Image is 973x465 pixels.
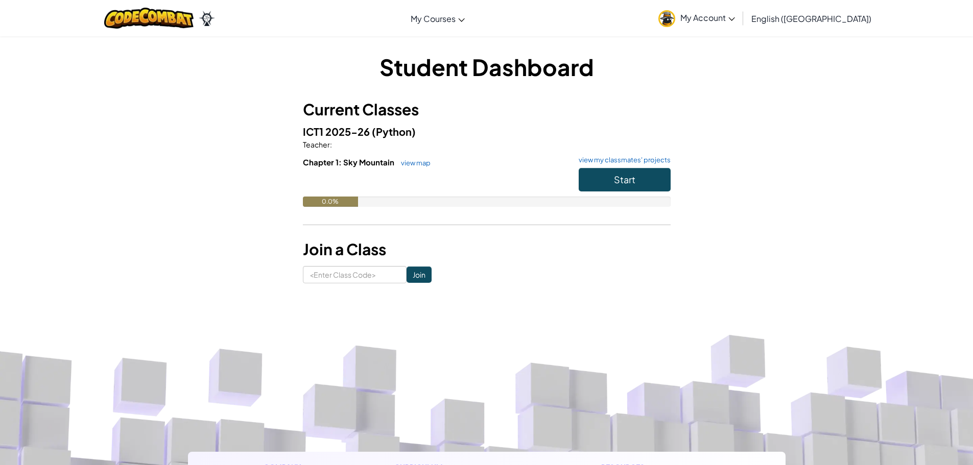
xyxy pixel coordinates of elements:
[303,197,358,207] div: 0.0%
[751,13,871,24] span: English ([GEOGRAPHIC_DATA])
[303,125,372,138] span: ICT1 2025-26
[653,2,740,34] a: My Account
[104,8,194,29] img: CodeCombat logo
[658,10,675,27] img: avatar
[303,157,396,167] span: Chapter 1: Sky Mountain
[303,238,671,261] h3: Join a Class
[303,98,671,121] h3: Current Classes
[372,125,416,138] span: (Python)
[330,140,332,149] span: :
[680,12,735,23] span: My Account
[746,5,876,32] a: English ([GEOGRAPHIC_DATA])
[303,140,330,149] span: Teacher
[614,174,635,185] span: Start
[303,266,407,283] input: <Enter Class Code>
[411,13,456,24] span: My Courses
[199,11,215,26] img: Ozaria
[396,159,431,167] a: view map
[303,51,671,83] h1: Student Dashboard
[574,157,671,163] a: view my classmates' projects
[407,266,432,283] input: Join
[406,5,470,32] a: My Courses
[579,168,671,191] button: Start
